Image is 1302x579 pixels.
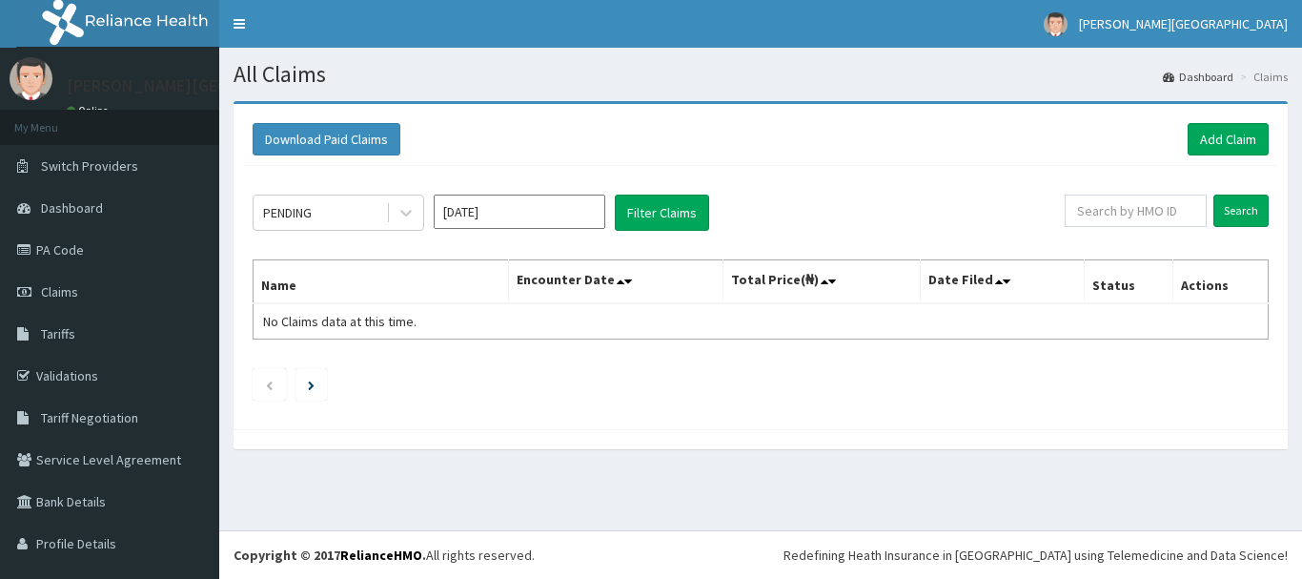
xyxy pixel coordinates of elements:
[265,376,274,393] a: Previous page
[219,530,1302,579] footer: All rights reserved.
[263,313,417,330] span: No Claims data at this time.
[509,260,722,304] th: Encounter Date
[434,195,605,229] input: Select Month and Year
[41,199,103,217] span: Dashboard
[41,157,138,175] span: Switch Providers
[234,62,1288,87] h1: All Claims
[67,104,112,117] a: Online
[1044,12,1068,36] img: User Image
[67,77,349,94] p: [PERSON_NAME][GEOGRAPHIC_DATA]
[340,547,422,564] a: RelianceHMO
[722,260,921,304] th: Total Price(₦)
[1235,69,1288,85] li: Claims
[783,546,1288,565] div: Redefining Heath Insurance in [GEOGRAPHIC_DATA] using Telemedicine and Data Science!
[615,195,709,231] button: Filter Claims
[1163,69,1233,85] a: Dashboard
[1079,15,1288,32] span: [PERSON_NAME][GEOGRAPHIC_DATA]
[1085,260,1173,304] th: Status
[234,547,426,564] strong: Copyright © 2017 .
[41,409,138,426] span: Tariff Negotiation
[263,203,312,222] div: PENDING
[1213,195,1269,227] input: Search
[10,57,52,100] img: User Image
[921,260,1085,304] th: Date Filed
[41,325,75,342] span: Tariffs
[1065,195,1207,227] input: Search by HMO ID
[1172,260,1268,304] th: Actions
[254,260,509,304] th: Name
[1188,123,1269,155] a: Add Claim
[253,123,400,155] button: Download Paid Claims
[41,283,78,300] span: Claims
[308,376,315,393] a: Next page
